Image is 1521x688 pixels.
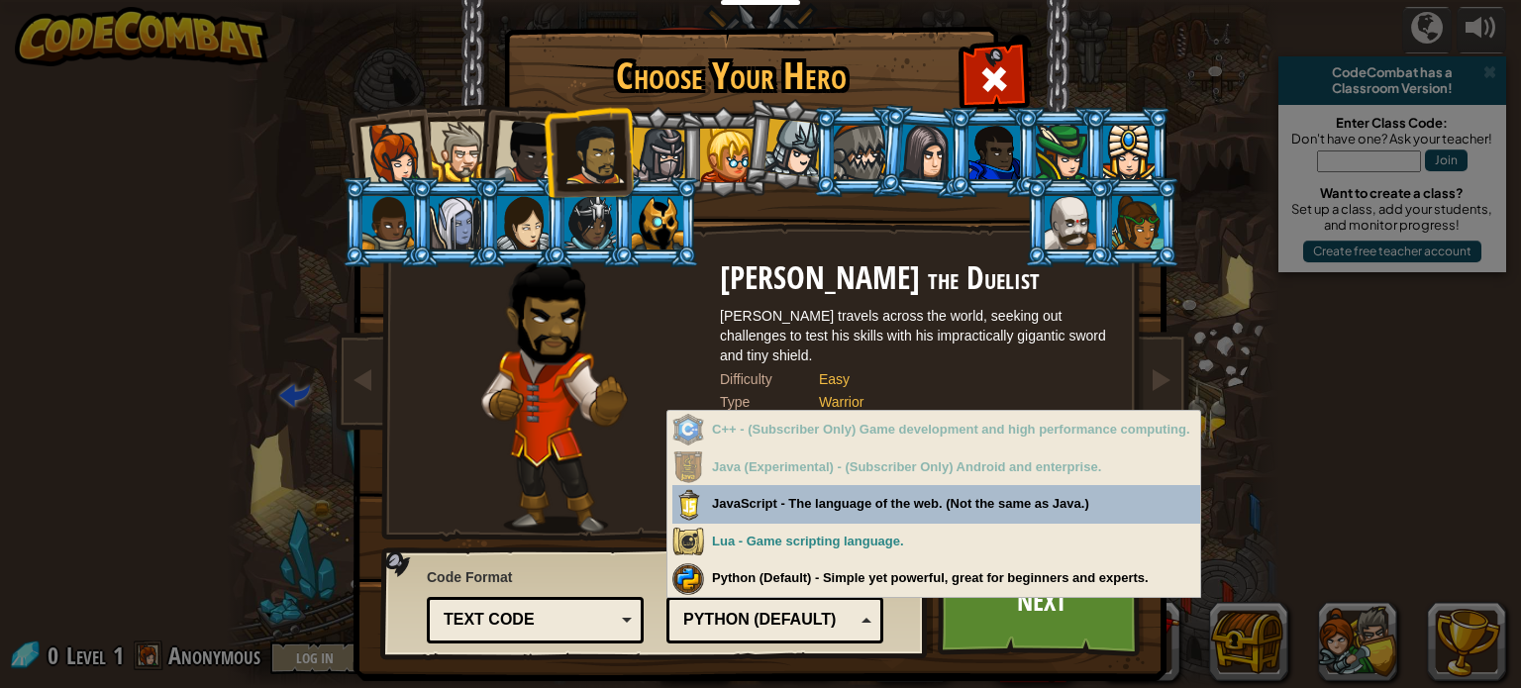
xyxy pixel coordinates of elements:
[1091,177,1180,267] li: Zana Woodheart
[813,107,902,197] li: Senick Steelclaw
[342,177,431,267] li: Arryn Stonewall
[544,177,633,267] li: Usara Master Wizard
[481,261,627,534] img: duelist-pose.png
[338,103,435,200] li: Captain Anya Weston
[672,411,1200,449] div: Subscriber Only
[1015,107,1104,197] li: Naria of the Leaf
[543,106,634,198] li: Alejandro the Duelist
[672,559,1200,598] div: Python (Default) - Simple yet powerful, great for beginners and experts.
[380,547,933,660] img: language-selector-background.png
[476,177,565,267] li: Illia Shieldsmith
[720,369,819,389] div: Difficulty
[611,177,700,267] li: Ritic the Cold
[741,95,839,194] li: Hattori Hanzō
[720,306,1116,365] div: [PERSON_NAME] travels across the world, seeking out challenges to test his skills with his imprac...
[720,392,819,412] div: Type
[409,104,498,194] li: Sir Tharin Thunderfist
[678,107,767,197] li: Miss Hushbaum
[683,609,855,632] div: Python (Default)
[444,609,615,632] div: Text code
[427,567,644,587] span: Code Format
[819,369,1096,389] div: Easy
[672,485,1200,524] div: JavaScript - The language of the web. (Not the same as Java.)
[472,100,569,197] li: Lady Ida Justheart
[508,55,954,97] h1: Choose Your Hero
[1024,177,1113,267] li: Okar Stompfoot
[672,523,1200,561] div: Lua - Game scripting language.
[720,261,1116,296] h2: [PERSON_NAME] the Duelist
[877,104,972,200] li: Omarn Brewstone
[609,105,703,200] li: Amara Arrowhead
[819,392,1096,412] div: Warrior
[672,448,1200,487] div: Subscriber Only
[409,177,498,267] li: Nalfar Cryptor
[938,547,1145,656] a: Next
[1082,107,1171,197] li: Pender Spellbane
[948,107,1037,197] li: Gordon the Stalwart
